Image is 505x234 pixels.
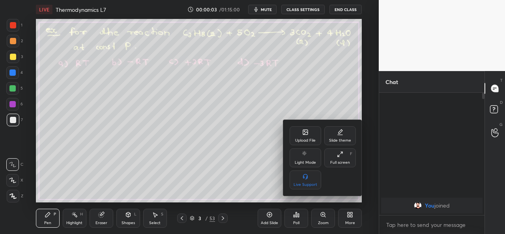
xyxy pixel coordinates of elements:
[294,183,317,187] div: Live Support
[350,152,352,156] div: F
[295,161,316,165] div: Light Mode
[329,139,351,142] div: Slide theme
[330,161,350,165] div: Full screen
[295,139,316,142] div: Upload File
